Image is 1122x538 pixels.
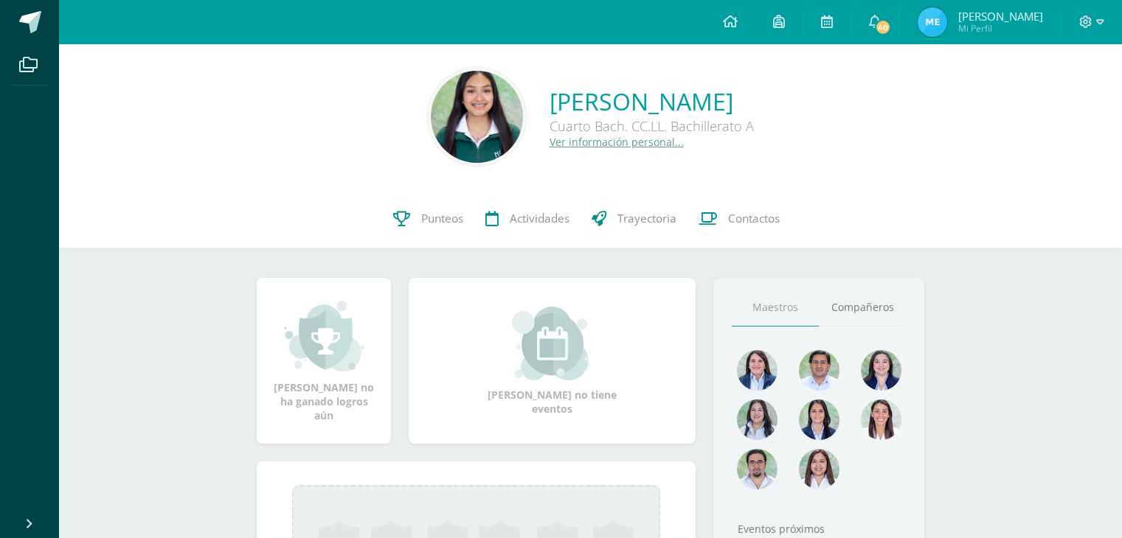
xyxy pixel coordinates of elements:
[732,289,819,326] a: Maestros
[875,19,891,35] span: 40
[284,299,364,373] img: achievement_small.png
[271,299,376,422] div: [PERSON_NAME] no ha ganado logros aún
[688,189,791,248] a: Contactos
[431,71,523,163] img: 3f1e80c1d5c402e28b08d290f32e33ab.png
[799,449,839,489] img: 1be4a43e63524e8157c558615cd4c825.png
[861,399,901,440] img: 38d188cc98c34aa903096de2d1c9671e.png
[474,189,581,248] a: Actividades
[819,289,906,326] a: Compañeros
[617,211,676,226] span: Trayectoria
[550,85,754,117] a: [PERSON_NAME]
[737,399,778,440] img: 1934cc27df4ca65fd091d7882280e9dd.png
[958,22,1043,35] span: Mi Perfil
[382,189,474,248] a: Punteos
[737,449,778,489] img: d7e1be39c7a5a7a89cfb5608a6c66141.png
[732,522,906,536] div: Eventos próximos
[479,307,626,416] div: [PERSON_NAME] no tiene eventos
[799,399,839,440] img: d4e0c534ae446c0d00535d3bb96704e9.png
[728,211,780,226] span: Contactos
[918,7,947,37] img: 1081ff69c784832f7e8e7ec1b2af4791.png
[737,350,778,391] img: 4477f7ca9110c21fc6bc39c35d56baaa.png
[550,117,754,135] div: Cuarto Bach. CC.LL. Bachillerato A
[861,350,901,391] img: 468d0cd9ecfcbce804e3ccd48d13f1ad.png
[510,211,569,226] span: Actividades
[512,307,592,380] img: event_small.png
[581,189,688,248] a: Trayectoria
[550,135,684,149] a: Ver información personal...
[421,211,463,226] span: Punteos
[958,9,1043,24] span: [PERSON_NAME]
[799,350,839,391] img: 1e7bfa517bf798cc96a9d855bf172288.png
